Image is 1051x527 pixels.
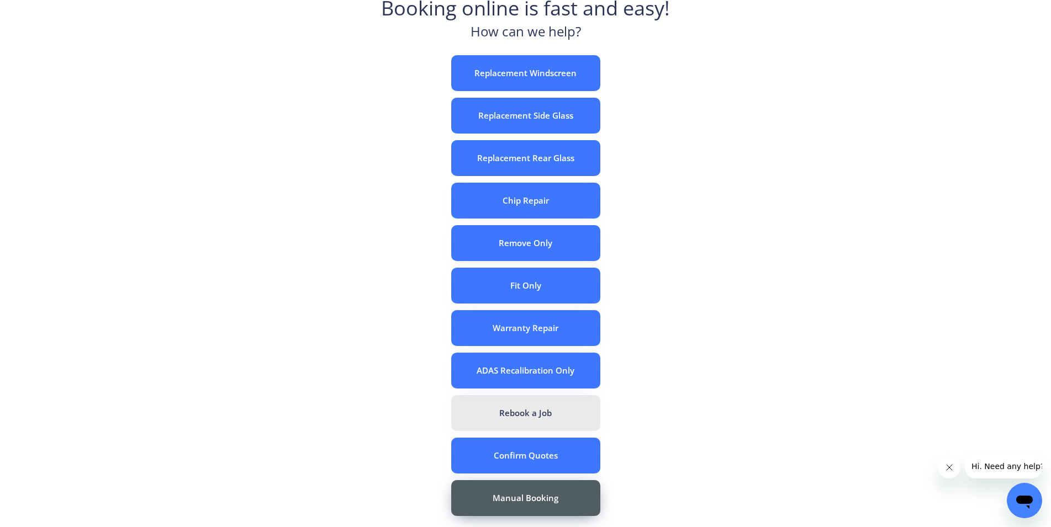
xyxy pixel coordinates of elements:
button: Replacement Side Glass [451,98,600,134]
button: Fit Only [451,268,600,304]
button: Replacement Rear Glass [451,140,600,176]
button: Chip Repair [451,183,600,219]
iframe: Close message [938,456,960,478]
button: Warranty Repair [451,310,600,346]
button: Rebook a Job [451,395,600,431]
button: Replacement Windscreen [451,55,600,91]
iframe: Message from company [965,454,1042,478]
button: ADAS Recalibration Only [451,353,600,388]
span: Hi. Need any help? [7,8,80,17]
button: Remove Only [451,225,600,261]
button: Manual Booking [451,480,600,516]
div: How can we help? [471,22,581,47]
button: Confirm Quotes [451,438,600,473]
iframe: Button to launch messaging window [1007,483,1042,518]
